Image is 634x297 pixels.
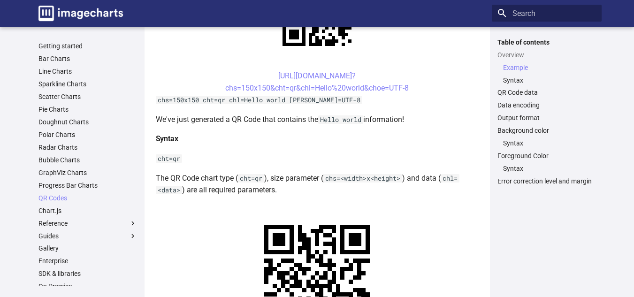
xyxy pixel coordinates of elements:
[38,118,137,126] a: Doughnut Charts
[38,257,137,265] a: Enterprise
[492,38,602,46] label: Table of contents
[38,156,137,164] a: Bubble Charts
[497,114,596,122] a: Output format
[503,63,596,72] a: Example
[38,42,137,50] a: Getting started
[497,139,596,147] nav: Background color
[492,5,602,22] input: Search
[497,63,596,84] nav: Overview
[497,152,596,160] a: Foreground Color
[38,219,137,228] label: Reference
[38,269,137,278] a: SDK & libraries
[38,6,123,21] img: logo
[38,232,137,240] label: Guides
[497,177,596,185] a: Error correction level and margin
[156,114,479,126] p: We've just generated a QR Code that contains the information!
[38,80,137,88] a: Sparkline Charts
[497,51,596,59] a: Overview
[318,115,363,124] code: Hello world
[497,126,596,135] a: Background color
[323,174,402,183] code: chs=<width>x<height>
[156,172,479,196] p: The QR Code chart type ( ), size parameter ( ) and data ( ) are all required parameters.
[497,164,596,173] nav: Foreground Color
[38,130,137,139] a: Polar Charts
[156,133,479,145] h4: Syntax
[38,54,137,63] a: Bar Charts
[503,164,596,173] a: Syntax
[38,168,137,177] a: GraphViz Charts
[38,105,137,114] a: Pie Charts
[38,67,137,76] a: Line Charts
[38,92,137,101] a: Scatter Charts
[238,174,264,183] code: cht=qr
[38,206,137,215] a: Chart.js
[503,76,596,84] a: Syntax
[225,71,409,92] a: [URL][DOMAIN_NAME]?chs=150x150&cht=qr&chl=Hello%20world&choe=UTF-8
[38,244,137,252] a: Gallery
[497,101,596,109] a: Data encoding
[497,88,596,97] a: QR Code data
[492,38,602,186] nav: Table of contents
[156,154,182,163] code: cht=qr
[35,2,127,25] a: Image-Charts documentation
[503,139,596,147] a: Syntax
[156,96,362,104] code: chs=150x150 cht=qr chl=Hello world [PERSON_NAME]=UTF-8
[38,181,137,190] a: Progress Bar Charts
[38,143,137,152] a: Radar Charts
[38,282,137,290] a: On Premise
[38,194,137,202] a: QR Codes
